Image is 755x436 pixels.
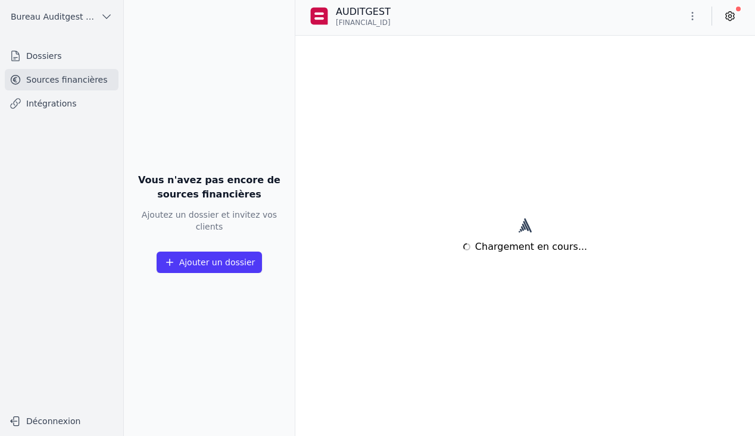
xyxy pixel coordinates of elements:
span: [FINANCIAL_ID] [336,18,391,27]
a: Sources financières [5,69,118,90]
h3: Vous n'avez pas encore de sources financières [133,173,285,202]
a: Dossiers [5,45,118,67]
span: Bureau Auditgest - [PERSON_NAME] [11,11,96,23]
img: belfius.png [310,7,329,26]
p: AUDITGEST [336,5,391,19]
button: Bureau Auditgest - [PERSON_NAME] [5,7,118,26]
button: Déconnexion [5,412,118,431]
p: Ajoutez un dossier et invitez vos clients [133,209,285,233]
span: Chargement en cours... [475,240,587,254]
button: Ajouter un dossier [157,252,263,273]
a: Intégrations [5,93,118,114]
